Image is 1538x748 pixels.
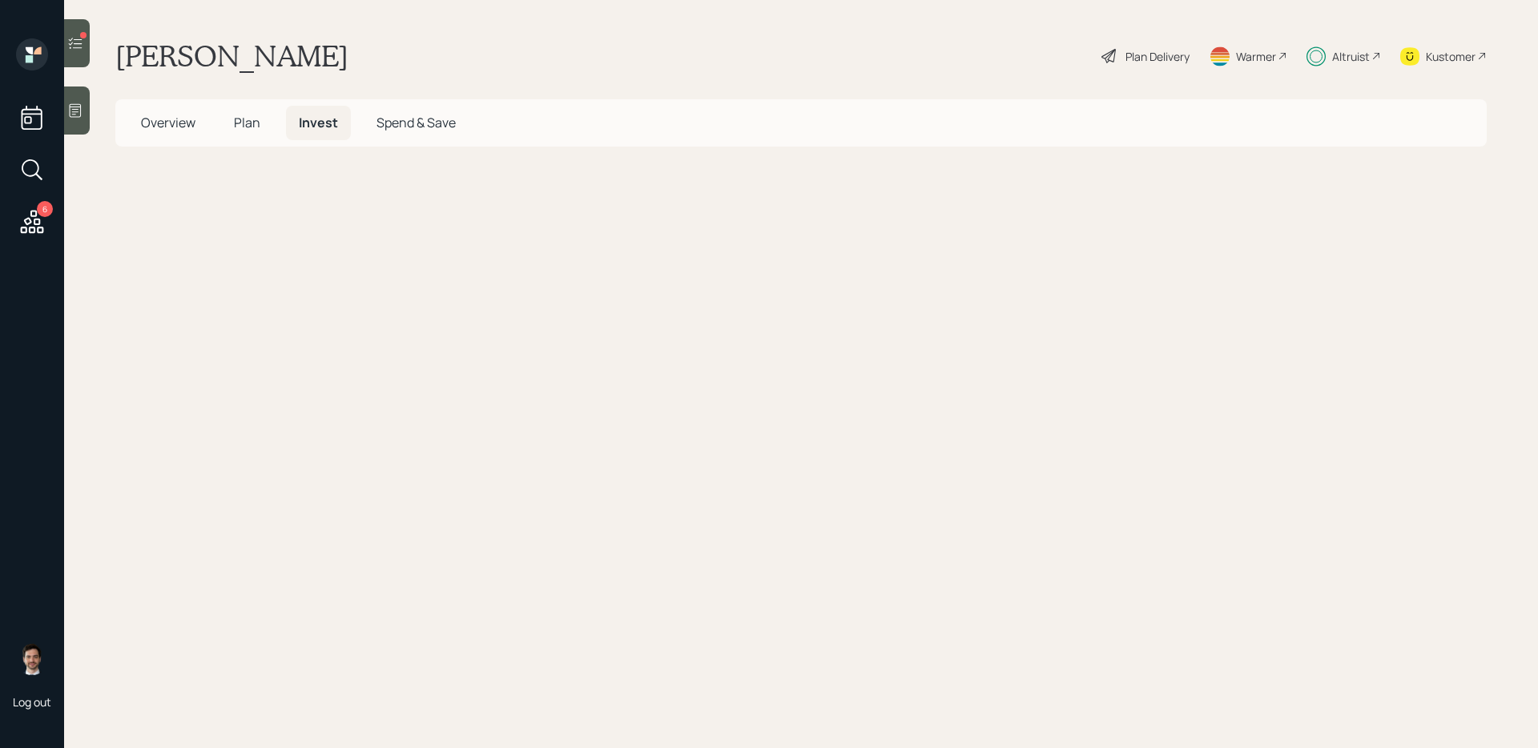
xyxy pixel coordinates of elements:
[1236,48,1276,65] div: Warmer
[376,114,456,131] span: Spend & Save
[234,114,260,131] span: Plan
[37,201,53,217] div: 6
[1332,48,1370,65] div: Altruist
[141,114,195,131] span: Overview
[115,38,348,74] h1: [PERSON_NAME]
[13,694,51,710] div: Log out
[1125,48,1190,65] div: Plan Delivery
[1426,48,1476,65] div: Kustomer
[299,114,338,131] span: Invest
[16,643,48,675] img: jonah-coleman-headshot.png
